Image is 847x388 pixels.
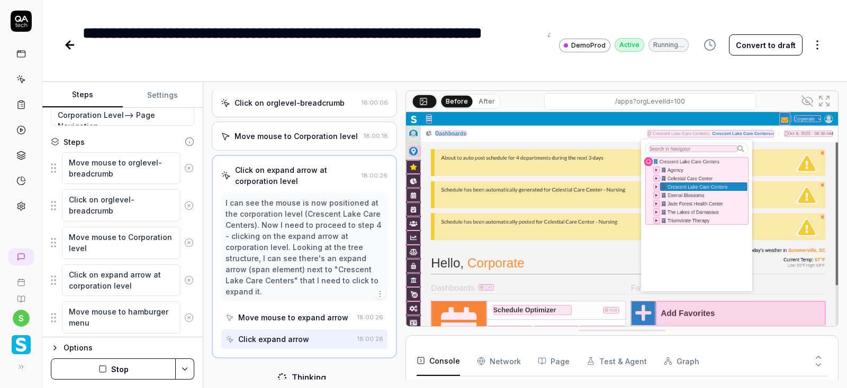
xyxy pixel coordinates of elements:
[238,334,309,345] div: Click expand arrow
[357,313,383,321] time: 18:00:26
[51,264,194,297] div: Suggestions
[235,131,358,142] div: Move mouse to Corporation level
[587,346,647,376] button: Test & Agent
[615,38,644,52] div: Active
[362,172,388,179] time: 18:00:26
[816,93,833,109] button: Open in full screen
[12,335,31,354] img: Smartlinx Logo
[235,164,357,187] div: Click on expand arrow at corporation level
[417,346,460,376] button: Console
[474,96,499,107] button: After
[364,132,388,140] time: 18:00:18
[42,82,123,108] button: Steps
[51,152,194,185] div: Suggestions
[729,34,803,56] button: Convert to draft
[477,346,521,376] button: Network
[221,308,388,327] button: Move mouse to expand arrow18:00:26
[64,136,85,147] div: Steps
[51,226,194,260] div: Suggestions
[64,341,194,354] div: Options
[4,327,38,356] button: Smartlinx Logo
[406,112,838,382] img: Screenshot
[181,158,198,179] button: Remove step
[51,189,194,222] div: Suggestions
[362,99,388,106] time: 18:00:06
[181,232,198,253] button: Remove step
[4,287,38,303] a: Documentation
[697,34,723,56] button: View version history
[441,95,473,107] button: Before
[664,346,699,376] button: Graph
[571,41,606,50] span: DemoProd
[238,312,348,323] div: Move mouse to expand arrow
[559,38,610,52] a: DemoProd
[4,270,38,287] a: Book a call with us
[799,93,816,109] button: Show all interative elements
[181,195,198,216] button: Remove step
[648,38,689,52] div: Running…
[51,301,194,334] div: Suggestions
[8,248,34,265] a: New conversation
[357,335,383,343] time: 18:00:28
[235,97,345,108] div: Click on orglevel-breadcrumb
[226,197,383,297] div: I can see the mouse is now positioned at the corporation level (Crescent Lake Care Centers). Now ...
[51,358,176,380] button: Stop
[51,341,194,354] button: Options
[181,270,198,291] button: Remove step
[13,310,30,327] button: s
[123,82,203,108] button: Settings
[221,329,388,349] button: Click expand arrow18:00:28
[538,346,570,376] button: Page
[292,371,332,384] div: Thinking...
[181,307,198,328] button: Remove step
